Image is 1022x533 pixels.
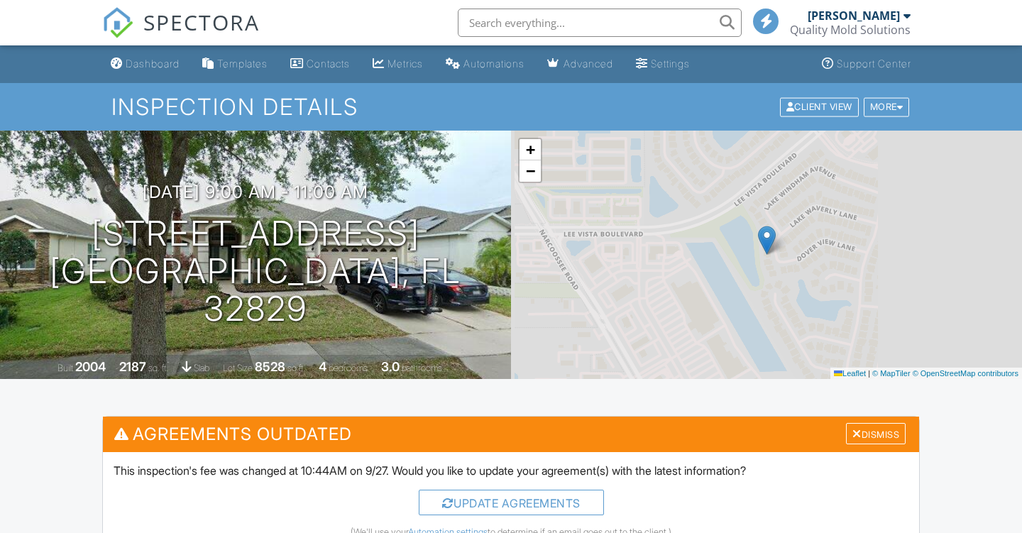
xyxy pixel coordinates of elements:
[111,94,911,119] h1: Inspection Details
[143,7,260,37] span: SPECTORA
[868,369,870,378] span: |
[197,51,273,77] a: Templates
[779,101,862,111] a: Client View
[367,51,429,77] a: Metrics
[520,139,541,160] a: Zoom in
[223,363,253,373] span: Lot Size
[872,369,911,378] a: © MapTiler
[758,226,776,255] img: Marker
[651,57,690,70] div: Settings
[526,141,535,158] span: +
[790,23,911,37] div: Quality Mold Solutions
[143,182,368,202] h3: [DATE] 9:00 am - 11:00 am
[458,9,742,37] input: Search everything...
[381,359,400,374] div: 3.0
[119,359,146,374] div: 2187
[126,57,180,70] div: Dashboard
[287,363,305,373] span: sq.ft.
[846,423,906,445] div: Dismiss
[57,363,73,373] span: Built
[102,7,133,38] img: The Best Home Inspection Software - Spectora
[285,51,356,77] a: Contacts
[105,51,185,77] a: Dashboard
[23,215,488,327] h1: [STREET_ADDRESS] [GEOGRAPHIC_DATA], FL 32829
[834,369,866,378] a: Leaflet
[630,51,696,77] a: Settings
[402,363,442,373] span: bathrooms
[388,57,423,70] div: Metrics
[520,160,541,182] a: Zoom out
[102,19,260,49] a: SPECTORA
[440,51,530,77] a: Automations (Basic)
[542,51,619,77] a: Advanced
[148,363,168,373] span: sq. ft.
[255,359,285,374] div: 8528
[780,97,859,116] div: Client View
[217,57,268,70] div: Templates
[808,9,900,23] div: [PERSON_NAME]
[329,363,368,373] span: bedrooms
[463,57,524,70] div: Automations
[319,359,326,374] div: 4
[307,57,350,70] div: Contacts
[864,97,910,116] div: More
[816,51,917,77] a: Support Center
[103,417,919,451] h3: Agreements Outdated
[564,57,613,70] div: Advanced
[419,490,604,515] div: Update Agreements
[194,363,209,373] span: slab
[526,162,535,180] span: −
[837,57,911,70] div: Support Center
[75,359,106,374] div: 2004
[913,369,1018,378] a: © OpenStreetMap contributors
